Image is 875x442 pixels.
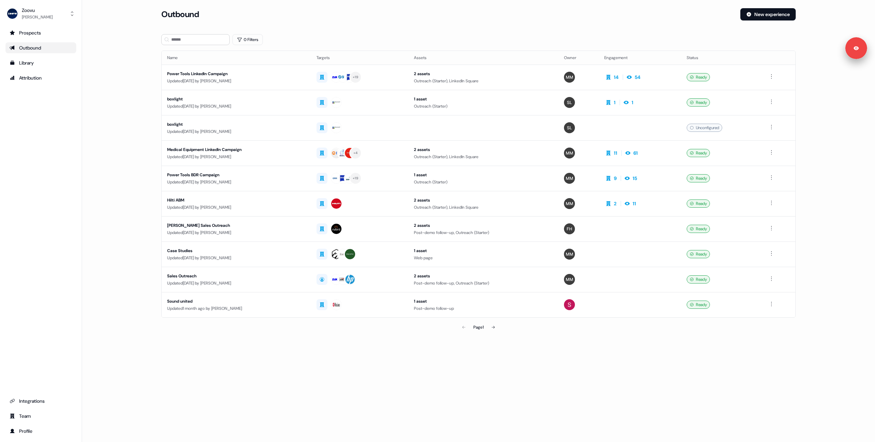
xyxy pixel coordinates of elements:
[5,5,76,22] button: Zoovu[PERSON_NAME]
[414,103,553,110] div: Outreach (Starter)
[5,411,76,422] a: Go to team
[167,146,306,153] div: Medical Equipment LinkedIn Campaign
[161,9,199,19] h3: Outbound
[167,153,306,160] div: Updated [DATE] by [PERSON_NAME]
[414,280,553,287] div: Post-demo follow-up, Outreach (Starter)
[564,198,575,209] img: Morgan
[311,51,408,65] th: Targets
[162,51,311,65] th: Name
[687,225,710,233] div: Ready
[22,7,53,14] div: Zoovu
[167,179,306,185] div: Updated [DATE] by [PERSON_NAME]
[414,247,553,254] div: 1 asset
[681,51,762,65] th: Status
[167,103,306,110] div: Updated [DATE] by [PERSON_NAME]
[473,324,484,331] div: Page 1
[414,96,553,102] div: 1 asset
[167,254,306,261] div: Updated [DATE] by [PERSON_NAME]
[167,121,306,128] div: boxlight
[414,171,553,178] div: 1 asset
[167,197,306,204] div: Hilti ABM
[414,146,553,153] div: 2 assets
[687,149,710,157] div: Ready
[167,247,306,254] div: Case Studies
[167,298,306,305] div: Sound united
[408,51,558,65] th: Assets
[414,273,553,279] div: 2 assets
[614,200,617,207] div: 2
[564,274,575,285] img: Morgan
[564,122,575,133] img: Spencer
[687,199,710,208] div: Ready
[414,204,553,211] div: Outreach (Starter), LinkedIn Square
[614,175,617,182] div: 9
[687,73,710,81] div: Ready
[632,99,633,106] div: 1
[353,150,358,156] div: + 4
[564,148,575,158] img: Morgan
[614,74,619,81] div: 14
[687,301,710,309] div: Ready
[564,249,575,260] img: Morgan
[167,96,306,102] div: boxlight
[414,197,553,204] div: 2 assets
[687,275,710,284] div: Ready
[414,179,553,185] div: Outreach (Starter)
[10,29,72,36] div: Prospects
[564,299,575,310] img: Sandy
[633,200,636,207] div: 11
[5,72,76,83] a: Go to attribution
[414,222,553,229] div: 2 assets
[564,97,575,108] img: Spencer
[564,72,575,83] img: Morgan
[635,74,641,81] div: 54
[353,175,358,181] div: + 19
[633,150,638,156] div: 61
[167,273,306,279] div: Sales Outreach
[614,99,616,106] div: 1
[414,153,553,160] div: Outreach (Starter), LinkedIn Square
[633,175,637,182] div: 15
[10,428,72,434] div: Profile
[414,305,553,312] div: Post-demo follow-up
[414,229,553,236] div: Post-demo follow-up, Outreach (Starter)
[167,280,306,287] div: Updated [DATE] by [PERSON_NAME]
[564,173,575,184] img: Morgan
[10,44,72,51] div: Outbound
[414,78,553,84] div: Outreach (Starter), LinkedIn Square
[687,98,710,107] div: Ready
[414,298,553,305] div: 1 asset
[232,34,263,45] button: 0 Filters
[167,222,306,229] div: [PERSON_NAME] Sales Outreach
[5,42,76,53] a: Go to outbound experience
[414,254,553,261] div: Web page
[687,124,722,132] div: Unconfigured
[167,204,306,211] div: Updated [DATE] by [PERSON_NAME]
[22,14,53,20] div: [PERSON_NAME]
[5,57,76,68] a: Go to templates
[10,413,72,419] div: Team
[10,398,72,404] div: Integrations
[167,70,306,77] div: Power Tools LinkedIn Campaign
[614,150,617,156] div: 11
[687,174,710,182] div: Ready
[564,223,575,234] img: Freddie
[740,8,796,20] button: New experience
[414,70,553,77] div: 2 assets
[167,128,306,135] div: Updated [DATE] by [PERSON_NAME]
[5,396,76,406] a: Go to integrations
[167,78,306,84] div: Updated [DATE] by [PERSON_NAME]
[353,74,358,80] div: + 19
[10,74,72,81] div: Attribution
[10,59,72,66] div: Library
[167,229,306,236] div: Updated [DATE] by [PERSON_NAME]
[687,250,710,258] div: Ready
[599,51,681,65] th: Engagement
[167,305,306,312] div: Updated 1 month ago by [PERSON_NAME]
[558,51,599,65] th: Owner
[5,27,76,38] a: Go to prospects
[167,171,306,178] div: Power Tools BDR Campaign
[5,426,76,437] a: Go to profile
